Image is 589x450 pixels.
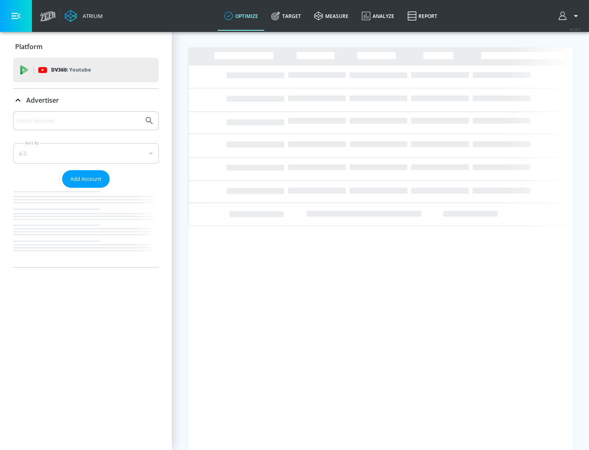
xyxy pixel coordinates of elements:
[569,27,581,32] span: v 4.28.0
[79,12,103,20] div: Atrium
[26,96,59,105] p: Advertiser
[65,10,103,22] a: Atrium
[13,35,159,58] div: Platform
[16,115,140,126] input: Search by name
[13,143,159,164] div: A-Z
[69,65,91,74] p: Youtube
[265,1,308,31] a: Target
[13,89,159,112] div: Advertiser
[51,65,91,74] p: DV360:
[70,174,101,184] span: Add Account
[218,1,265,31] a: optimize
[13,188,159,267] nav: list of Advertiser
[401,1,444,31] a: Report
[15,42,43,51] p: Platform
[23,140,41,146] label: Sort By
[308,1,355,31] a: measure
[13,111,159,267] div: Advertiser
[62,170,110,188] button: Add Account
[355,1,401,31] a: Analyze
[13,58,159,82] div: DV360: Youtube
